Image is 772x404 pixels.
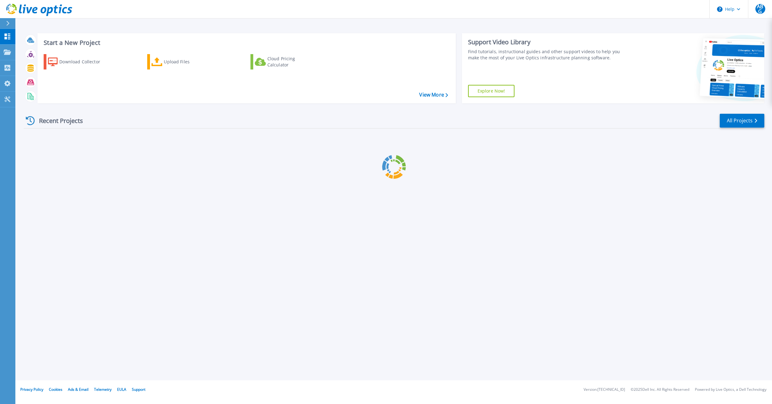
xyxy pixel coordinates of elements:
h3: Start a New Project [44,39,448,46]
li: Powered by Live Optics, a Dell Technology [695,388,766,392]
a: Explore Now! [468,85,515,97]
a: Telemetry [94,387,112,392]
a: Download Collector [44,54,112,69]
span: ABG [755,4,765,14]
a: EULA [117,387,126,392]
div: Cloud Pricing Calculator [267,56,317,68]
div: Support Video Library [468,38,624,46]
div: Recent Projects [24,113,91,128]
a: Ads & Email [68,387,89,392]
div: Upload Files [164,56,213,68]
a: All Projects [720,114,764,128]
a: Support [132,387,145,392]
li: © 2025 Dell Inc. All Rights Reserved [631,388,689,392]
li: Version: [TECHNICAL_ID] [584,388,625,392]
div: Download Collector [59,56,108,68]
a: Cookies [49,387,62,392]
a: Cloud Pricing Calculator [250,54,319,69]
div: Find tutorials, instructional guides and other support videos to help you make the most of your L... [468,49,624,61]
a: Upload Files [147,54,216,69]
a: Privacy Policy [20,387,43,392]
a: View More [419,92,448,98]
